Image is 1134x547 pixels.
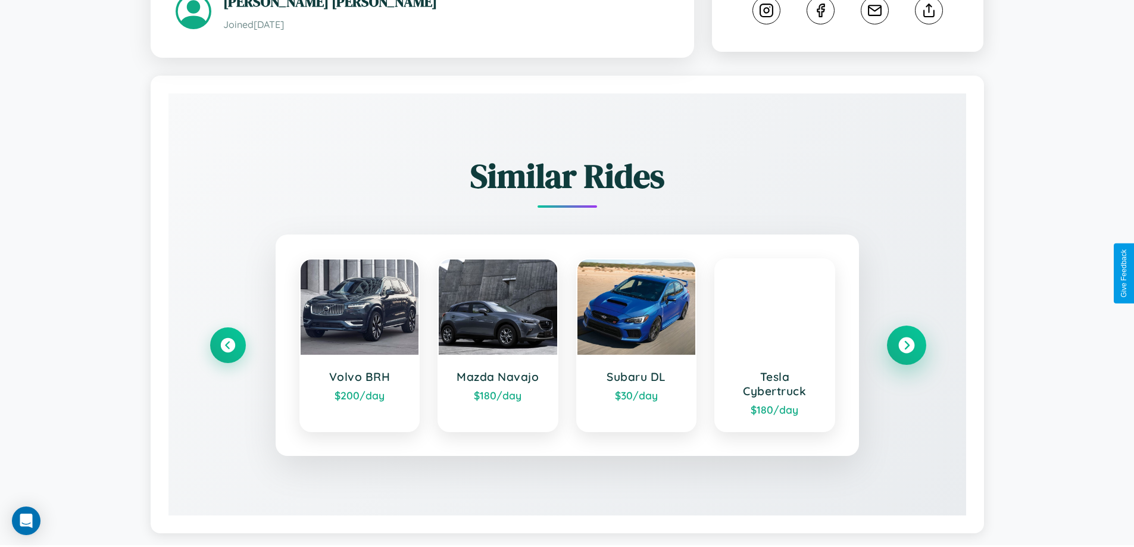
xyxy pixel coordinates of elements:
[576,258,697,432] a: Subaru DL$30/day
[589,370,684,384] h3: Subaru DL
[589,389,684,402] div: $ 30 /day
[727,370,822,398] h3: Tesla Cybertruck
[313,389,407,402] div: $ 200 /day
[451,389,545,402] div: $ 180 /day
[223,16,669,33] p: Joined [DATE]
[313,370,407,384] h3: Volvo BRH
[1120,249,1128,298] div: Give Feedback
[438,258,558,432] a: Mazda Navajo$180/day
[714,258,835,432] a: Tesla Cybertruck$180/day
[451,370,545,384] h3: Mazda Navajo
[210,153,924,199] h2: Similar Rides
[727,403,822,416] div: $ 180 /day
[299,258,420,432] a: Volvo BRH$200/day
[12,507,40,535] div: Open Intercom Messenger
